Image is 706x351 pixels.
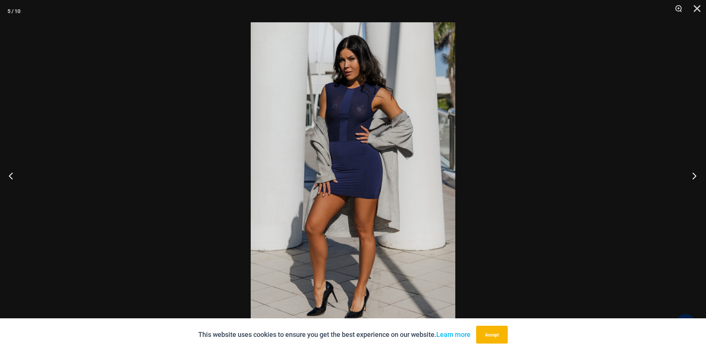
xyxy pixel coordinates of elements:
[476,326,508,344] button: Accept
[251,22,455,329] img: Desire Me Navy 5192 Dress 01
[7,6,20,17] div: 5 / 10
[678,157,706,194] button: Next
[198,329,471,340] p: This website uses cookies to ensure you get the best experience on our website.
[436,331,471,338] a: Learn more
